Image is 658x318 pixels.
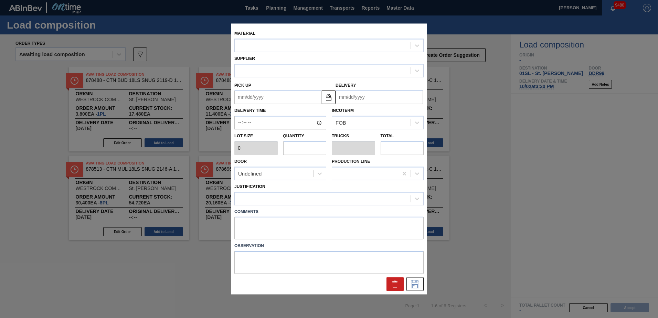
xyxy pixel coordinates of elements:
[234,131,278,141] label: Lot size
[234,159,247,164] label: Door
[381,134,394,139] label: Total
[238,171,262,177] div: Undefined
[406,277,424,291] div: Save Suggestion
[234,91,322,104] input: mm/dd/yyyy
[283,134,304,139] label: Quantity
[234,184,265,189] label: Justification
[386,277,404,291] div: Delete Suggestion
[325,93,333,101] img: locked
[234,106,326,116] label: Delivery Time
[332,159,370,164] label: Production Line
[234,56,255,61] label: Supplier
[336,91,423,104] input: mm/dd/yyyy
[234,207,424,217] label: Comments
[234,241,424,251] label: Observation
[234,31,255,36] label: Material
[332,108,354,113] label: Incoterm
[234,83,251,88] label: Pick up
[336,120,346,126] div: FOB
[332,134,349,139] label: Trucks
[336,83,356,88] label: Delivery
[322,90,336,104] button: locked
